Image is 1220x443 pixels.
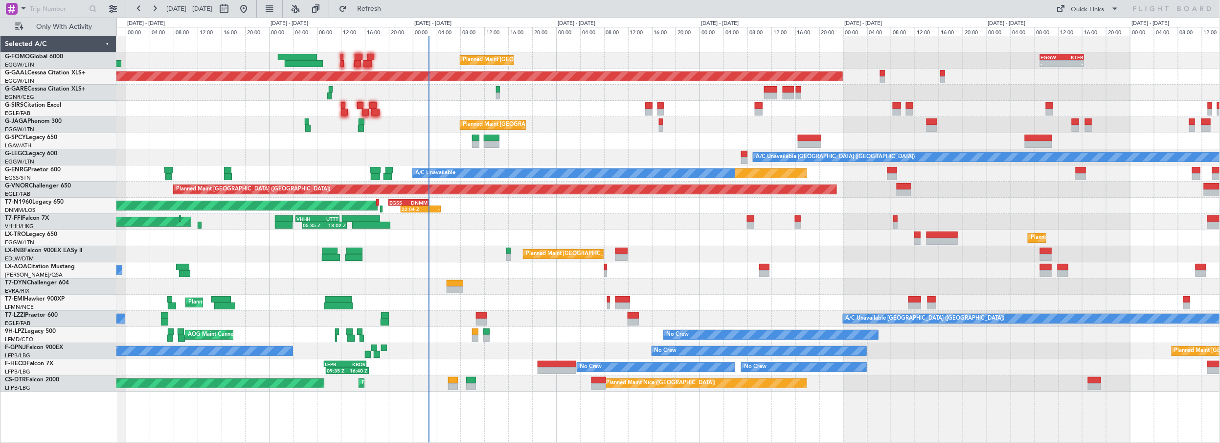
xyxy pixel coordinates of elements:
a: LX-AOACitation Mustang [5,264,75,270]
div: - [421,206,440,212]
div: 16:40 Z [347,368,368,373]
div: 04:00 [293,27,317,36]
div: No Crew [744,360,767,374]
div: Planned Maint Nice ([GEOGRAPHIC_DATA]) [607,376,716,391]
div: 08:00 [747,27,771,36]
div: LFPB [325,361,345,367]
div: [DATE] - [DATE] [558,20,595,28]
div: 12:00 [341,27,365,36]
span: T7-FFI [5,215,22,221]
div: KTEB [1062,54,1083,60]
div: Planned Maint [GEOGRAPHIC_DATA] ([GEOGRAPHIC_DATA]) [463,117,617,132]
div: 20:00 [676,27,700,36]
a: EGGW/LTN [5,77,34,85]
div: 16:00 [222,27,246,36]
div: No Crew [580,360,602,374]
div: 00:00 [413,27,437,36]
a: EGGW/LTN [5,61,34,69]
div: 16:00 [795,27,819,36]
div: Planned Maint Sofia [361,376,411,391]
div: 00:00 [987,27,1011,36]
a: LFPB/LBG [5,352,30,359]
button: Refresh [334,1,393,17]
div: 16:00 [365,27,389,36]
span: G-SIRS [5,102,23,108]
span: LX-INB [5,248,24,254]
a: EGGW/LTN [5,239,34,246]
div: 12:00 [1059,27,1083,36]
a: LX-TROLegacy 650 [5,232,57,237]
div: 04:00 [1011,27,1035,36]
div: Quick Links [1071,5,1105,15]
div: [DATE] - [DATE] [1131,20,1169,28]
a: G-ENRGPraetor 600 [5,167,61,173]
div: 04:00 [150,27,174,36]
a: [PERSON_NAME]/QSA [5,271,63,279]
div: 08:00 [891,27,915,36]
a: CS-DTRFalcon 2000 [5,377,59,383]
a: VHHH/HKG [5,223,34,230]
div: KBOS [345,361,366,367]
div: 04:00 [723,27,747,36]
span: G-GAAL [5,70,27,76]
span: T7-LZZI [5,312,25,318]
div: 00:00 [556,27,580,36]
div: 20:00 [532,27,556,36]
div: 12:00 [771,27,795,36]
div: 00:00 [1130,27,1154,36]
div: 20:00 [389,27,413,36]
span: 9H-LPZ [5,328,24,334]
div: 04:00 [437,27,461,36]
div: 05:35 Z [303,222,325,228]
div: [DATE] - [DATE] [845,20,882,28]
div: Planned Maint [GEOGRAPHIC_DATA] ([GEOGRAPHIC_DATA]) [176,182,330,197]
span: G-LEGC [5,151,26,157]
div: A/C Unavailable [415,166,456,181]
a: F-HECDFalcon 7X [5,361,53,367]
span: T7-EMI [5,296,24,302]
div: EGGW [1041,54,1062,60]
span: G-SPCY [5,135,26,140]
a: LGAV/ATH [5,142,31,149]
a: EGLF/FAB [5,320,30,327]
div: - [1041,61,1062,67]
div: 08:00 [1178,27,1202,36]
div: 20:00 [245,27,269,36]
a: G-LEGCLegacy 600 [5,151,57,157]
div: 20:00 [963,27,987,36]
span: G-JAGA [5,118,27,124]
input: Trip Number [30,1,86,16]
div: 09:35 Z [327,368,347,373]
span: F-HECD [5,361,26,367]
a: F-GPNJFalcon 900EX [5,345,63,350]
div: 16:00 [1082,27,1106,36]
div: 08:00 [317,27,341,36]
div: 08:00 [460,27,484,36]
span: T7-DYN [5,280,27,286]
div: 20:00 [819,27,843,36]
div: 04:00 [1154,27,1178,36]
a: EGNR/CEG [5,93,34,101]
a: LFPB/LBG [5,368,30,375]
div: A/C Unavailable [GEOGRAPHIC_DATA] ([GEOGRAPHIC_DATA]) [846,311,1005,326]
a: LFMD/CEQ [5,336,33,343]
div: EGSS [389,200,408,206]
a: G-SPCYLegacy 650 [5,135,57,140]
a: EGLF/FAB [5,110,30,117]
div: - [1062,61,1083,67]
a: EVRA/RIX [5,287,29,295]
a: T7-FFIFalcon 7X [5,215,49,221]
div: 12:00 [628,27,652,36]
div: Planned Maint [GEOGRAPHIC_DATA] ([GEOGRAPHIC_DATA]) [463,53,617,68]
div: UTTT [317,216,339,222]
div: Planned Maint [GEOGRAPHIC_DATA] [188,295,282,310]
span: G-ENRG [5,167,28,173]
a: G-JAGAPhenom 300 [5,118,62,124]
span: [DATE] - [DATE] [166,4,212,13]
div: DNMM [408,200,428,206]
a: 9H-LPZLegacy 500 [5,328,56,334]
div: [DATE] - [DATE] [127,20,165,28]
a: T7-DYNChallenger 604 [5,280,69,286]
a: G-GARECessna Citation XLS+ [5,86,86,92]
a: G-GAALCessna Citation XLS+ [5,70,86,76]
